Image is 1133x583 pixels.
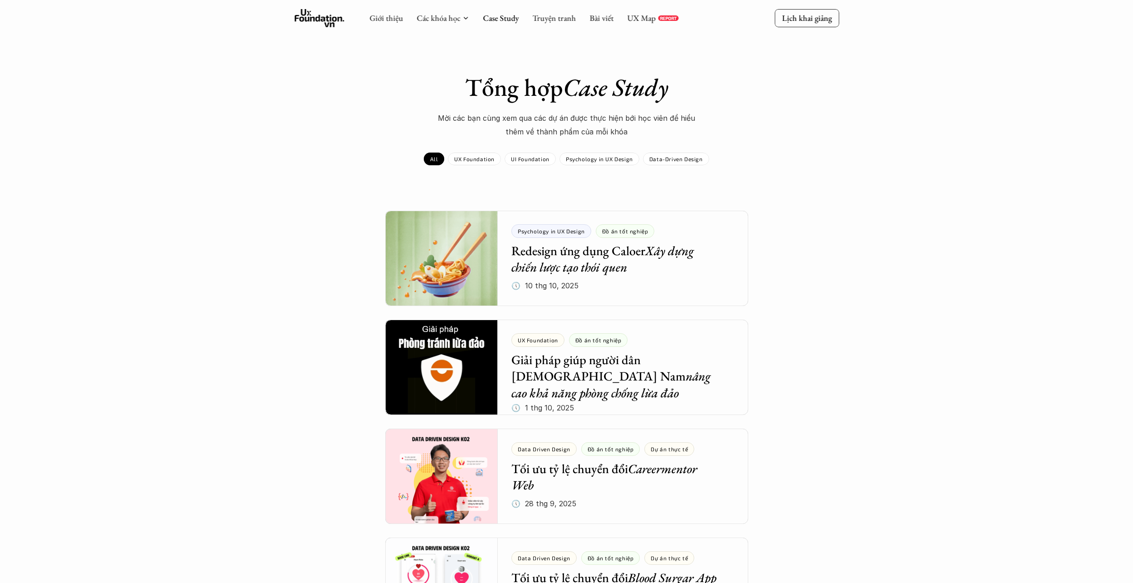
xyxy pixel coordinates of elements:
[782,13,832,23] p: Lịch khai giảng
[660,15,677,21] p: REPORT
[563,71,668,103] em: Case Study
[408,73,726,102] h1: Tổng hợp
[649,156,703,162] p: Data-Driven Design
[627,13,656,23] a: UX Map
[658,15,678,21] a: REPORT
[369,13,403,23] a: Giới thiệu
[430,156,438,162] p: All
[589,13,613,23] a: Bài viết
[566,156,633,162] p: Psychology in UX Design
[775,9,839,27] a: Lịch khai giảng
[511,156,549,162] p: UI Foundation
[385,429,748,524] a: Tối ưu tỷ lệ chuyển đổiCareermentor Web🕔 28 thg 9, 2025
[483,13,519,23] a: Case Study
[385,211,748,306] a: Redesign ứng dụng CaloerXây dựng chiến lược tạo thói quen🕔 10 thg 10, 2025
[532,13,576,23] a: Truyện tranh
[385,320,748,415] a: Giải pháp giúp người dân [DEMOGRAPHIC_DATA] Namnâng cao khả năng phòng chống lừa đảo🕔 1 thg 10, 2025
[431,111,703,139] p: Mời các bạn cùng xem qua các dự án được thực hiện bới học viên để hiểu thêm về thành phẩm của mỗi...
[454,156,495,162] p: UX Foundation
[417,13,460,23] a: Các khóa học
